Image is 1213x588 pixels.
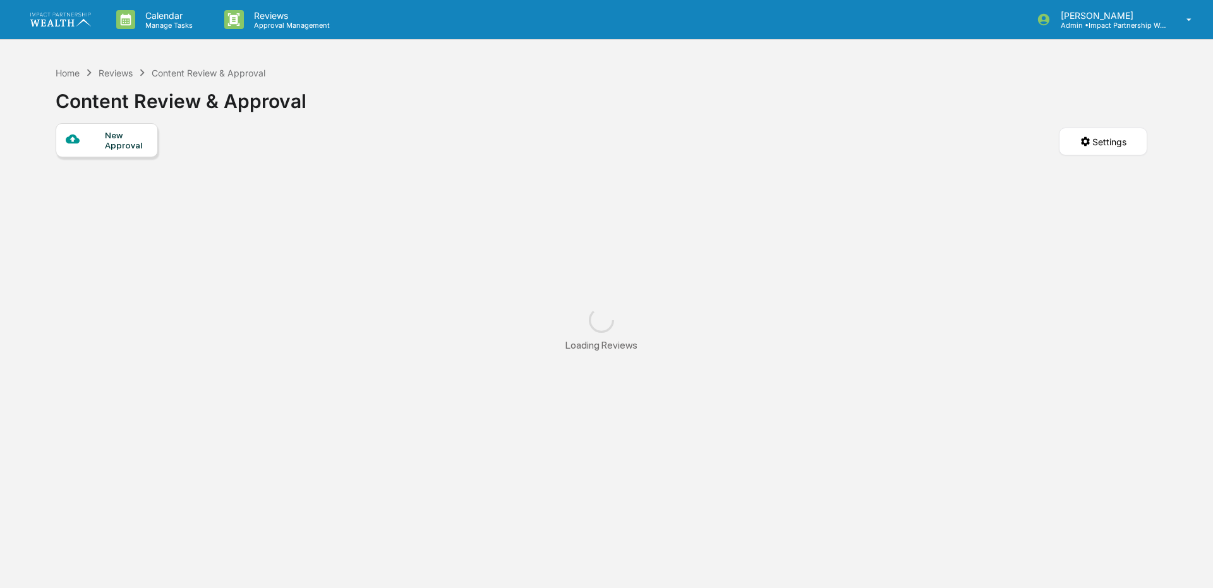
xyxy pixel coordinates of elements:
div: Loading Reviews [565,339,637,351]
button: Settings [1059,128,1147,155]
p: Approval Management [244,21,336,30]
p: Admin • Impact Partnership Wealth [1051,21,1168,30]
p: Reviews [244,10,336,21]
div: Home [56,68,80,78]
p: [PERSON_NAME] [1051,10,1168,21]
div: Reviews [99,68,133,78]
div: New Approval [105,130,147,150]
p: Manage Tasks [135,21,199,30]
p: Calendar [135,10,199,21]
img: logo [30,13,91,26]
div: Content Review & Approval [56,80,306,112]
div: Content Review & Approval [152,68,265,78]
